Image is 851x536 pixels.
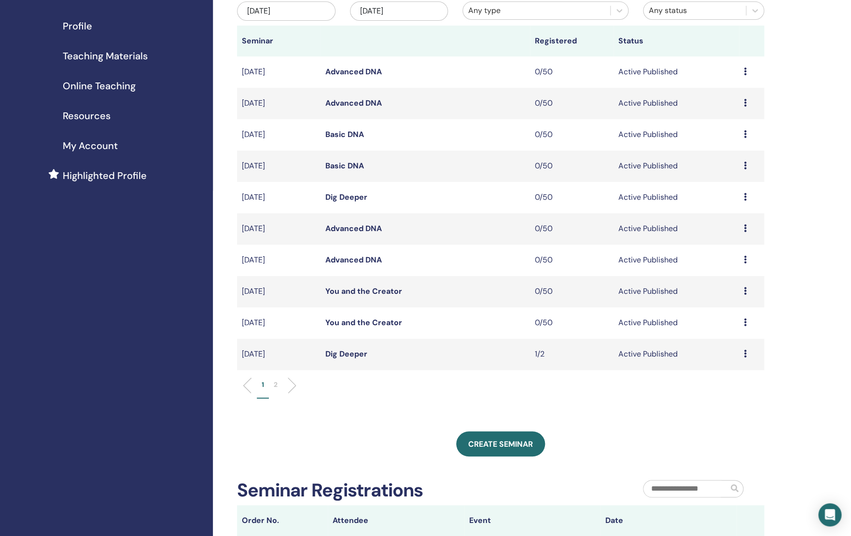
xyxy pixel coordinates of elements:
[530,56,614,88] td: 0/50
[325,67,382,77] a: Advanced DNA
[325,98,382,108] a: Advanced DNA
[530,26,614,56] th: Registered
[237,307,321,339] td: [DATE]
[328,505,464,536] th: Attendee
[614,339,739,370] td: Active Published
[237,480,423,502] h2: Seminar Registrations
[325,192,367,202] a: Dig Deeper
[63,138,118,153] span: My Account
[530,276,614,307] td: 0/50
[614,151,739,182] td: Active Published
[262,380,264,390] p: 1
[468,5,605,16] div: Any type
[237,245,321,276] td: [DATE]
[63,49,148,63] span: Teaching Materials
[63,109,111,123] span: Resources
[63,168,147,183] span: Highlighted Profile
[614,26,739,56] th: Status
[63,79,136,93] span: Online Teaching
[237,276,321,307] td: [DATE]
[274,380,278,390] p: 2
[325,129,364,139] a: Basic DNA
[237,213,321,245] td: [DATE]
[530,88,614,119] td: 0/50
[614,88,739,119] td: Active Published
[468,439,533,449] span: Create seminar
[237,505,328,536] th: Order No.
[237,119,321,151] td: [DATE]
[614,213,739,245] td: Active Published
[325,223,382,234] a: Advanced DNA
[614,182,739,213] td: Active Published
[325,161,364,171] a: Basic DNA
[325,255,382,265] a: Advanced DNA
[237,56,321,88] td: [DATE]
[818,503,841,526] div: Open Intercom Messenger
[530,182,614,213] td: 0/50
[648,5,741,16] div: Any status
[237,182,321,213] td: [DATE]
[530,245,614,276] td: 0/50
[614,245,739,276] td: Active Published
[614,276,739,307] td: Active Published
[614,56,739,88] td: Active Published
[237,1,335,21] div: [DATE]
[237,339,321,370] td: [DATE]
[237,88,321,119] td: [DATE]
[530,119,614,151] td: 0/50
[237,151,321,182] td: [DATE]
[63,19,92,33] span: Profile
[325,349,367,359] a: Dig Deeper
[530,213,614,245] td: 0/50
[325,286,402,296] a: You and the Creator
[237,26,321,56] th: Seminar
[614,307,739,339] td: Active Published
[530,339,614,370] td: 1/2
[464,505,600,536] th: Event
[456,431,545,456] a: Create seminar
[614,119,739,151] td: Active Published
[600,505,737,536] th: Date
[325,317,402,328] a: You and the Creator
[350,1,448,21] div: [DATE]
[530,151,614,182] td: 0/50
[530,307,614,339] td: 0/50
